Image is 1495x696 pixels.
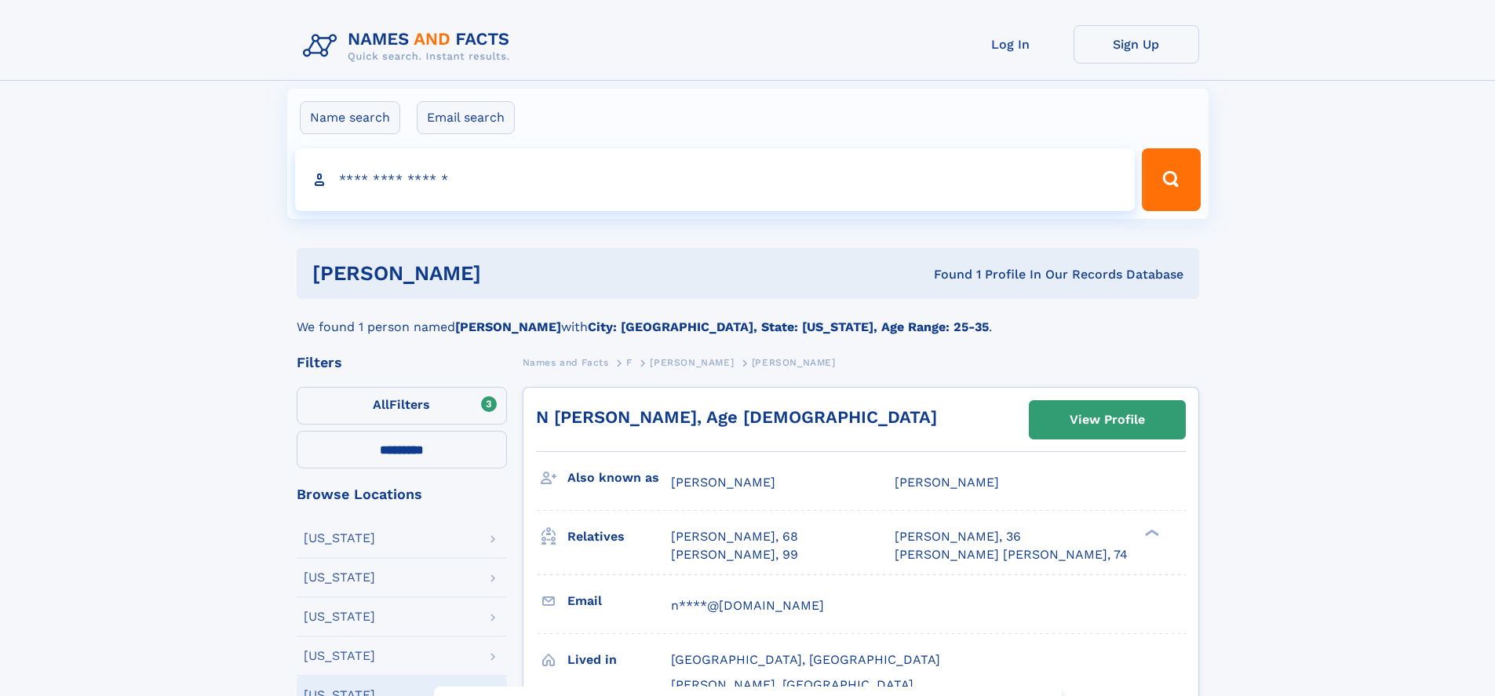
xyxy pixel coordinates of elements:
[752,357,836,368] span: [PERSON_NAME]
[297,387,507,425] label: Filters
[297,355,507,370] div: Filters
[895,546,1128,563] a: [PERSON_NAME] [PERSON_NAME], 74
[567,647,671,673] h3: Lived in
[650,357,734,368] span: [PERSON_NAME]
[373,397,389,412] span: All
[304,610,375,623] div: [US_STATE]
[671,652,940,667] span: [GEOGRAPHIC_DATA], [GEOGRAPHIC_DATA]
[1030,401,1185,439] a: View Profile
[417,101,515,134] label: Email search
[567,465,671,491] h3: Also known as
[300,101,400,134] label: Name search
[895,475,999,490] span: [PERSON_NAME]
[297,487,507,501] div: Browse Locations
[895,528,1021,545] a: [PERSON_NAME], 36
[948,25,1074,64] a: Log In
[455,319,561,334] b: [PERSON_NAME]
[312,264,708,283] h1: [PERSON_NAME]
[304,532,375,545] div: [US_STATE]
[304,571,375,584] div: [US_STATE]
[1141,528,1160,538] div: ❯
[1074,25,1199,64] a: Sign Up
[671,546,798,563] a: [PERSON_NAME], 99
[588,319,989,334] b: City: [GEOGRAPHIC_DATA], State: [US_STATE], Age Range: 25-35
[304,650,375,662] div: [US_STATE]
[671,475,775,490] span: [PERSON_NAME]
[523,352,609,372] a: Names and Facts
[567,523,671,550] h3: Relatives
[297,299,1199,337] div: We found 1 person named with .
[1142,148,1200,211] button: Search Button
[295,148,1136,211] input: search input
[671,677,913,692] span: [PERSON_NAME], [GEOGRAPHIC_DATA]
[626,352,633,372] a: F
[626,357,633,368] span: F
[707,266,1183,283] div: Found 1 Profile In Our Records Database
[536,407,937,427] a: N [PERSON_NAME], Age [DEMOGRAPHIC_DATA]
[297,25,523,67] img: Logo Names and Facts
[1070,402,1145,438] div: View Profile
[671,528,798,545] a: [PERSON_NAME], 68
[650,352,734,372] a: [PERSON_NAME]
[567,588,671,614] h3: Email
